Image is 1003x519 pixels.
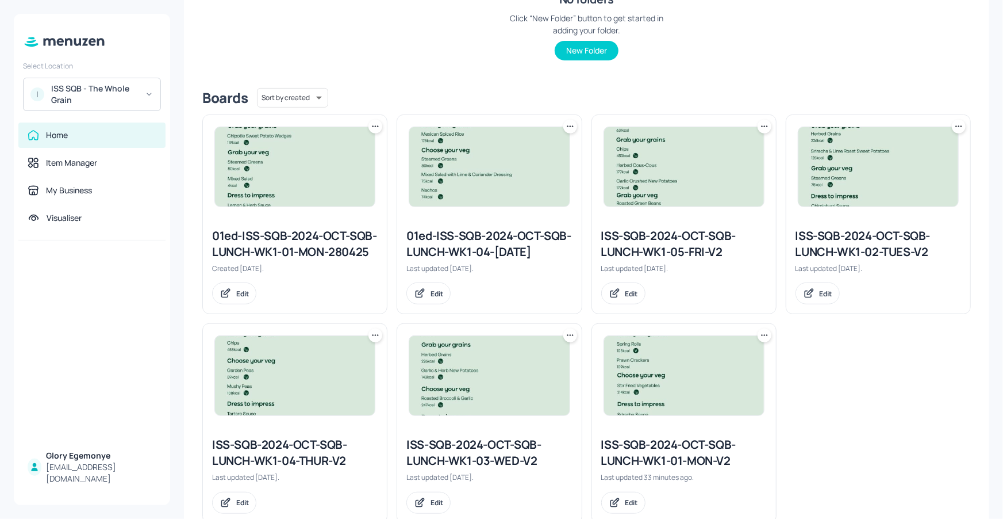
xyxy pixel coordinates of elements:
div: Last updated [DATE]. [601,264,767,273]
div: Edit [625,289,638,299]
div: 01ed-ISS-SQB-2024-OCT-SQB-LUNCH-WK1-01-MON-280425 [212,228,378,260]
div: Last updated [DATE]. [212,472,378,482]
div: Last updated 33 minutes ago. [601,472,767,482]
img: 2025-04-10-1744282762302dfq4xk4wk4s.jpeg [409,127,569,207]
img: 2025-07-25-1753442231135gm4a12liwy5.jpeg [604,127,764,207]
button: New Folder [555,41,618,60]
div: Item Manager [46,157,97,169]
div: Last updated [DATE]. [406,264,572,273]
div: Created [DATE]. [212,264,378,273]
img: 2025-07-23-1753289191187uq1mzcr21xq.jpeg [409,336,569,415]
div: ISS-SQB-2024-OCT-SQB-LUNCH-WK1-01-MON-V2 [601,437,767,469]
div: Click “New Folder” button to get started in adding your folder. [501,12,673,36]
img: 2025-08-11-1754911742427jm9kfoht2rc.jpeg [604,336,764,415]
div: Edit [236,498,249,507]
div: Last updated [DATE]. [796,264,961,273]
div: Boards [202,89,248,107]
div: ISS-SQB-2024-OCT-SQB-LUNCH-WK1-05-FRI-V2 [601,228,767,260]
div: Edit [431,289,443,299]
div: Glory Egemonye [46,450,156,461]
div: Edit [431,498,443,507]
div: Edit [625,498,638,507]
div: Edit [820,289,832,299]
div: I [30,87,44,101]
img: 2025-04-03-1743693830988lslm615ax0t.jpeg [215,127,375,207]
div: Last updated [DATE]. [406,472,572,482]
div: Sort by created [257,86,328,109]
div: ISS SQB - The Whole Grain [51,83,138,106]
div: ISS-SQB-2024-OCT-SQB-LUNCH-WK1-04-THUR-V2 [212,437,378,469]
div: ISS-SQB-2024-OCT-SQB-LUNCH-WK1-02-TUES-V2 [796,228,961,260]
img: 2025-07-17-175276292398386lxdfqve8t.jpeg [798,127,958,207]
div: 01ed-ISS-SQB-2024-OCT-SQB-LUNCH-WK1-04-[DATE] [406,228,572,260]
div: [EMAIL_ADDRESS][DOMAIN_NAME] [46,461,156,484]
div: Home [46,129,68,141]
div: Edit [236,289,249,299]
div: ISS-SQB-2024-OCT-SQB-LUNCH-WK1-03-WED-V2 [406,437,572,469]
div: My Business [46,185,92,196]
div: Select Location [23,61,161,71]
div: Visualiser [47,212,82,224]
img: 2025-07-17-1752763462247h0qyiadoura.jpeg [215,336,375,415]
